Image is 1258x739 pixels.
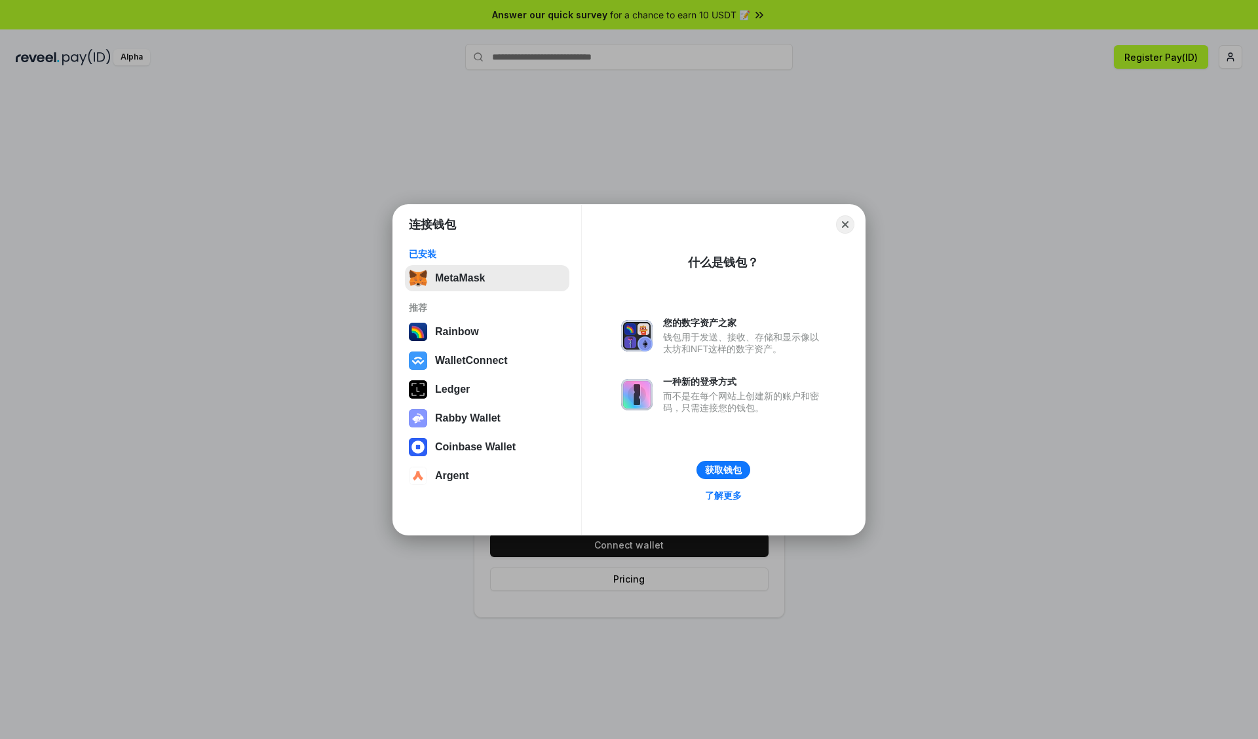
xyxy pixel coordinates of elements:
[435,441,516,453] div: Coinbase Wallet
[435,272,485,284] div: MetaMask
[836,215,854,234] button: Close
[435,326,479,338] div: Rainbow
[688,255,759,270] div: 什么是钱包？
[405,348,569,374] button: WalletConnect
[409,248,565,260] div: 已安装
[696,461,750,479] button: 获取钱包
[663,317,826,329] div: 您的数字资产之家
[405,434,569,460] button: Coinbase Wallet
[405,463,569,489] button: Argent
[663,376,826,388] div: 一种新的登录方式
[409,438,427,456] img: svg+xml,%3Csvg%20width%3D%2228%22%20height%3D%2228%22%20viewBox%3D%220%200%2028%2028%22%20fill%3D...
[621,320,653,351] img: svg+xml,%3Csvg%20xmlns%3D%22http%3A%2F%2Fwww.w3.org%2F2000%2Fsvg%22%20fill%3D%22none%22%20viewBox...
[405,405,569,431] button: Rabby Wallet
[409,380,427,399] img: svg+xml,%3Csvg%20xmlns%3D%22http%3A%2F%2Fwww.w3.org%2F2000%2Fsvg%22%20width%3D%2228%22%20height%3...
[409,217,456,232] h1: 连接钱包
[409,351,427,370] img: svg+xml,%3Csvg%20width%3D%2228%22%20height%3D%2228%22%20viewBox%3D%220%200%2028%2028%22%20fill%3D...
[405,376,569,403] button: Ledger
[409,302,565,314] div: 推荐
[405,319,569,345] button: Rainbow
[409,409,427,427] img: svg+xml,%3Csvg%20xmlns%3D%22http%3A%2F%2Fwww.w3.org%2F2000%2Fsvg%22%20fill%3D%22none%22%20viewBox...
[621,379,653,410] img: svg+xml,%3Csvg%20xmlns%3D%22http%3A%2F%2Fwww.w3.org%2F2000%2Fsvg%22%20fill%3D%22none%22%20viewBox...
[697,487,750,504] a: 了解更多
[705,464,742,476] div: 获取钱包
[663,331,826,355] div: 钱包用于发送、接收、存储和显示像以太坊和NFT这样的数字资产。
[409,467,427,485] img: svg+xml,%3Csvg%20width%3D%2228%22%20height%3D%2228%22%20viewBox%3D%220%200%2028%2028%22%20fill%3D...
[435,384,470,395] div: Ledger
[409,323,427,341] img: svg+xml,%3Csvg%20width%3D%22120%22%20height%3D%22120%22%20viewBox%3D%220%200%20120%20120%22%20fil...
[435,470,469,482] div: Argent
[663,390,826,414] div: 而不是在每个网站上创建新的账户和密码，只需连接您的钱包。
[409,269,427,287] img: svg+xml,%3Csvg%20fill%3D%22none%22%20height%3D%2233%22%20viewBox%3D%220%200%2035%2033%22%20width%...
[435,412,501,424] div: Rabby Wallet
[705,490,742,501] div: 了解更多
[435,355,508,367] div: WalletConnect
[405,265,569,291] button: MetaMask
